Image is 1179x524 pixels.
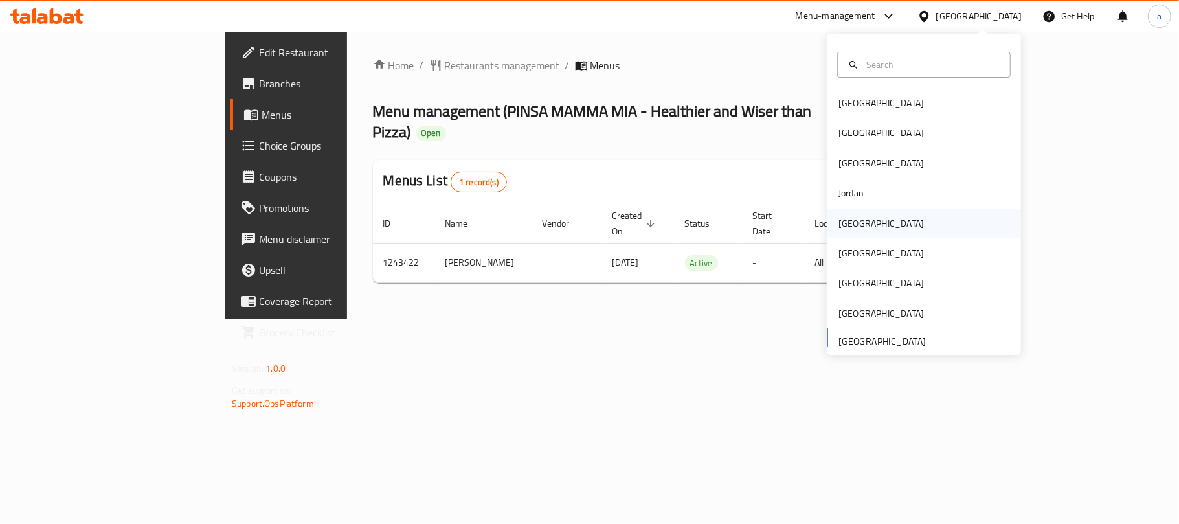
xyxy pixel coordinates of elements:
span: [DATE] [612,254,639,271]
span: Menu disclaimer [259,231,412,247]
span: Locale [815,216,856,231]
div: [GEOGRAPHIC_DATA] [936,9,1022,23]
input: Search [861,58,1002,72]
div: Jordan [838,186,864,200]
div: Menu-management [796,8,875,24]
span: ID [383,216,408,231]
a: Menus [230,99,422,130]
div: Total records count [451,172,507,192]
span: Edit Restaurant [259,45,412,60]
span: Branches [259,76,412,91]
span: 1 record(s) [451,176,506,188]
a: Coverage Report [230,286,422,317]
span: Version: [232,360,264,377]
a: Support.OpsPlatform [232,395,314,412]
span: Vendor [543,216,587,231]
span: Created On [612,208,659,239]
span: Status [685,216,727,231]
span: Active [685,256,718,271]
div: Open [416,126,446,141]
a: Choice Groups [230,130,422,161]
div: [GEOGRAPHIC_DATA] [838,276,924,290]
td: - [743,243,805,282]
span: Get support on: [232,382,291,399]
span: Coupons [259,169,412,185]
span: Grocery Checklist [259,325,412,340]
span: a [1157,9,1162,23]
a: Restaurants management [429,58,560,73]
a: Coupons [230,161,422,192]
span: Coverage Report [259,293,412,309]
div: [GEOGRAPHIC_DATA] [838,126,924,140]
span: Name [445,216,485,231]
span: Choice Groups [259,138,412,154]
span: Menus [262,107,412,122]
span: Open [416,128,446,139]
span: Menus [590,58,620,73]
span: Promotions [259,200,412,216]
a: Edit Restaurant [230,37,422,68]
nav: breadcrumb [373,58,928,73]
div: [GEOGRAPHIC_DATA] [838,216,924,231]
a: Branches [230,68,422,99]
a: Promotions [230,192,422,223]
table: enhanced table [373,204,1016,283]
span: Start Date [753,208,789,239]
div: [GEOGRAPHIC_DATA] [838,156,924,170]
div: [GEOGRAPHIC_DATA] [838,246,924,260]
div: [GEOGRAPHIC_DATA] [838,96,924,110]
a: Grocery Checklist [230,317,422,348]
span: Upsell [259,262,412,278]
div: [GEOGRAPHIC_DATA] [838,306,924,321]
td: All [805,243,871,282]
li: / [565,58,570,73]
span: Menu management ( PINSA MAMMA MIA - Healthier and Wiser than Pizza ) [373,97,812,146]
td: [PERSON_NAME] [435,243,532,282]
div: Active [685,255,718,271]
a: Menu disclaimer [230,223,422,255]
a: Upsell [230,255,422,286]
span: Restaurants management [445,58,560,73]
span: 1.0.0 [265,360,286,377]
h2: Menus List [383,171,507,192]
